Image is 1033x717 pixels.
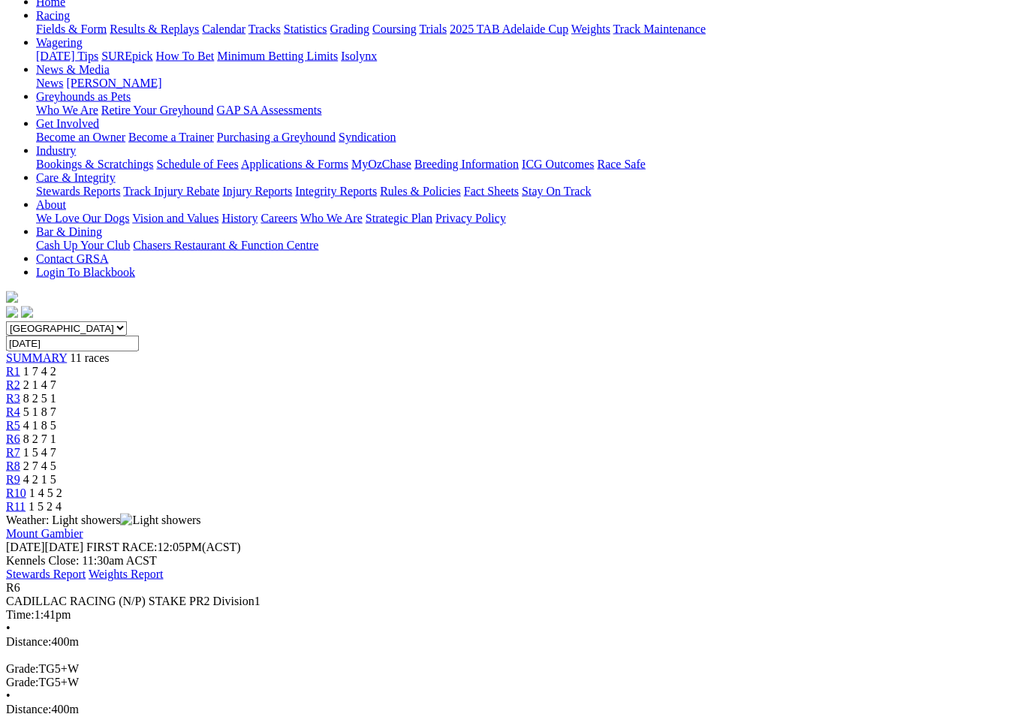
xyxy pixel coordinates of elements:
[23,419,56,432] span: 4 1 8 5
[36,117,99,130] a: Get Involved
[36,158,1027,171] div: Industry
[341,50,377,62] a: Isolynx
[6,392,20,405] a: R3
[6,676,39,688] span: Grade:
[6,405,20,418] a: R4
[6,500,26,513] a: R11
[380,185,461,197] a: Rules & Policies
[132,212,218,224] a: Vision and Values
[613,23,706,35] a: Track Maintenance
[36,77,63,89] a: News
[36,50,1027,63] div: Wagering
[29,500,62,513] span: 1 5 2 4
[36,90,131,103] a: Greyhounds as Pets
[6,541,83,553] span: [DATE]
[89,568,164,580] a: Weights Report
[6,291,18,303] img: logo-grsa-white.png
[300,212,363,224] a: Who We Are
[36,198,66,211] a: About
[221,212,257,224] a: History
[6,446,20,459] a: R7
[339,131,396,143] a: Syndication
[36,104,1027,117] div: Greyhounds as Pets
[435,212,506,224] a: Privacy Policy
[6,336,139,351] input: Select date
[450,23,568,35] a: 2025 TAB Adelaide Cup
[23,365,56,378] span: 1 7 4 2
[6,635,1027,649] div: 400m
[36,104,98,116] a: Who We Are
[6,622,11,634] span: •
[6,432,20,445] a: R6
[36,131,1027,144] div: Get Involved
[23,405,56,418] span: 5 1 8 7
[36,36,83,49] a: Wagering
[6,378,20,391] a: R2
[248,23,281,35] a: Tracks
[6,459,20,472] a: R8
[6,514,201,526] span: Weather: Light showers
[6,365,20,378] a: R1
[23,446,56,459] span: 1 5 4 7
[6,662,1027,676] div: TG5+W
[36,131,125,143] a: Become an Owner
[66,77,161,89] a: [PERSON_NAME]
[6,306,18,318] img: facebook.svg
[6,635,51,648] span: Distance:
[23,392,56,405] span: 8 2 5 1
[23,473,56,486] span: 4 2 1 5
[414,158,519,170] a: Breeding Information
[241,158,348,170] a: Applications & Forms
[6,568,86,580] a: Stewards Report
[23,459,56,472] span: 2 7 4 5
[295,185,377,197] a: Integrity Reports
[156,50,215,62] a: How To Bet
[261,212,297,224] a: Careers
[597,158,645,170] a: Race Safe
[36,239,130,252] a: Cash Up Your Club
[419,23,447,35] a: Trials
[21,306,33,318] img: twitter.svg
[202,23,245,35] a: Calendar
[6,473,20,486] a: R9
[6,581,20,594] span: R6
[29,487,62,499] span: 1 4 5 2
[6,703,51,715] span: Distance:
[330,23,369,35] a: Grading
[217,104,322,116] a: GAP SA Assessments
[217,131,336,143] a: Purchasing a Greyhound
[36,225,102,238] a: Bar & Dining
[222,185,292,197] a: Injury Reports
[156,158,238,170] a: Schedule of Fees
[36,9,70,22] a: Racing
[6,608,35,621] span: Time:
[6,676,1027,689] div: TG5+W
[36,23,1027,36] div: Racing
[101,104,214,116] a: Retire Your Greyhound
[284,23,327,35] a: Statistics
[6,689,11,702] span: •
[522,185,591,197] a: Stay On Track
[6,419,20,432] a: R5
[36,185,120,197] a: Stewards Reports
[36,266,135,279] a: Login To Blackbook
[101,50,152,62] a: SUREpick
[6,351,67,364] span: SUMMARY
[70,351,109,364] span: 11 races
[6,608,1027,622] div: 1:41pm
[6,527,83,540] a: Mount Gambier
[133,239,318,252] a: Chasers Restaurant & Function Centre
[6,487,26,499] a: R10
[571,23,610,35] a: Weights
[36,63,110,76] a: News & Media
[128,131,214,143] a: Become a Trainer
